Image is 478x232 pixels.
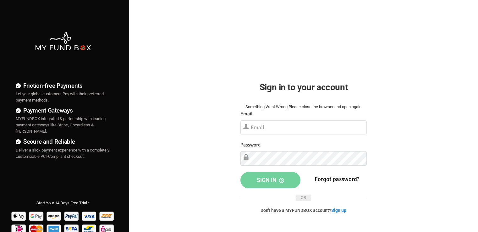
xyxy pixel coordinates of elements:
a: Sign up [331,208,346,213]
h4: Friction-free Payments [16,81,110,90]
img: Sofort Pay [99,209,115,222]
h2: Sign in to your account [240,80,367,94]
img: Google Pay [28,209,45,222]
label: Email [240,110,253,118]
span: OR [296,195,311,201]
img: Apple Pay [11,209,27,222]
div: Something Went Wrong.Please close the browser and open again [240,104,367,110]
h4: Payment Gateways [16,106,110,115]
img: Visa [81,209,98,222]
label: Password [240,141,261,149]
a: Forgot password? [315,175,359,183]
span: Sign in [257,177,284,183]
button: Sign in [240,172,300,188]
h4: Secure and Reliable [16,137,110,146]
p: Don't have a MYFUNDBOX account? [240,207,367,213]
img: Paypal [63,209,80,222]
span: Deliver a slick payment experience with a completely customizable PCI-Compliant checkout. [16,148,109,159]
span: MYFUNDBOX integrated & partnership with leading payment gateways like Stripe, Gocardless & [PERSO... [16,116,106,134]
img: mfbwhite.png [35,31,91,51]
span: Let your global customers Pay with their preferred payment methods. [16,91,104,102]
input: Email [240,120,367,135]
img: Amazon [46,209,63,222]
